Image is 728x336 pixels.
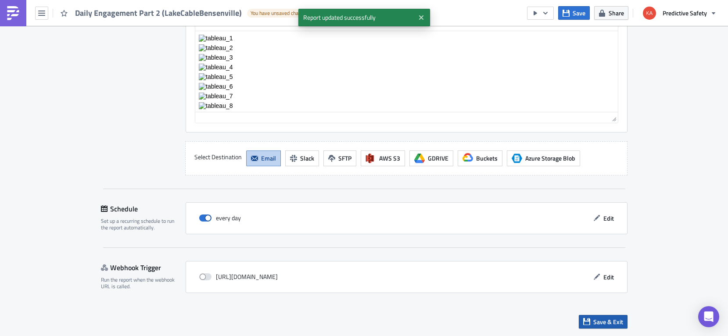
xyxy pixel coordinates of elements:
[436,14,451,26] button: Insert/edit link
[4,71,38,78] img: tableau_8
[242,14,257,26] button: Italic
[246,150,281,166] button: Email
[663,8,707,18] span: Predictive Safety
[589,270,618,284] button: Edit
[201,14,215,26] button: Clear formatting
[579,315,628,329] button: Save & Exit
[462,14,477,26] button: Insert/edit image
[573,8,585,18] span: Save
[323,150,356,166] button: SFTP
[589,211,618,225] button: Edit
[300,154,314,163] span: Slack
[512,153,522,164] span: Azure Storage Blob
[409,150,453,166] button: GDRIVE
[298,9,415,26] span: Report updated successfully
[285,150,319,166] button: Slack
[6,6,20,20] img: PushMetrics
[603,214,614,223] span: Edit
[642,6,657,21] img: Avatar
[199,211,241,225] div: every day
[603,272,614,282] span: Edit
[4,13,38,20] img: tableau_2
[226,14,241,26] button: Bold
[4,32,38,39] img: tableau_4
[195,31,618,112] iframe: Rich Text Area
[4,23,38,30] img: tableau_3
[4,61,38,68] img: tableau_7
[261,154,276,163] span: Email
[593,317,623,326] span: Save & Exit
[101,218,180,231] div: Set up a recurring schedule to run the report automatically.
[338,154,351,163] span: SFTP
[698,306,719,327] div: Open Intercom Messenger
[101,276,180,290] div: Run the report when the webhook URL is called.
[525,154,575,163] span: Azure Storage Blob
[101,261,186,274] div: Webhook Trigger
[558,6,590,20] button: Save
[428,154,448,163] span: GDRIVE
[594,6,628,20] button: Share
[4,52,38,59] img: tableau_6
[361,150,405,166] button: AWS S3
[379,154,400,163] span: AWS S3
[4,4,419,88] body: Rich Text Area. Press ALT-0 for help.
[251,10,309,17] span: You have unsaved changes
[609,112,618,123] div: Resize
[638,4,721,23] button: Predictive Safety
[507,150,580,166] button: Azure Storage BlobAzure Storage Blob
[75,8,243,18] span: Daily Engagement Part 2 (LakeCableBensenville)
[458,150,502,166] button: Buckets
[415,11,428,24] button: Close
[101,202,186,215] div: Schedule
[4,4,38,11] img: tableau_1
[476,154,498,163] span: Buckets
[609,8,624,18] span: Share
[194,150,242,164] label: Select Destination
[268,14,290,26] div: Background color
[4,42,38,49] img: tableau_5
[199,270,278,283] div: [URL][DOMAIN_NAME]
